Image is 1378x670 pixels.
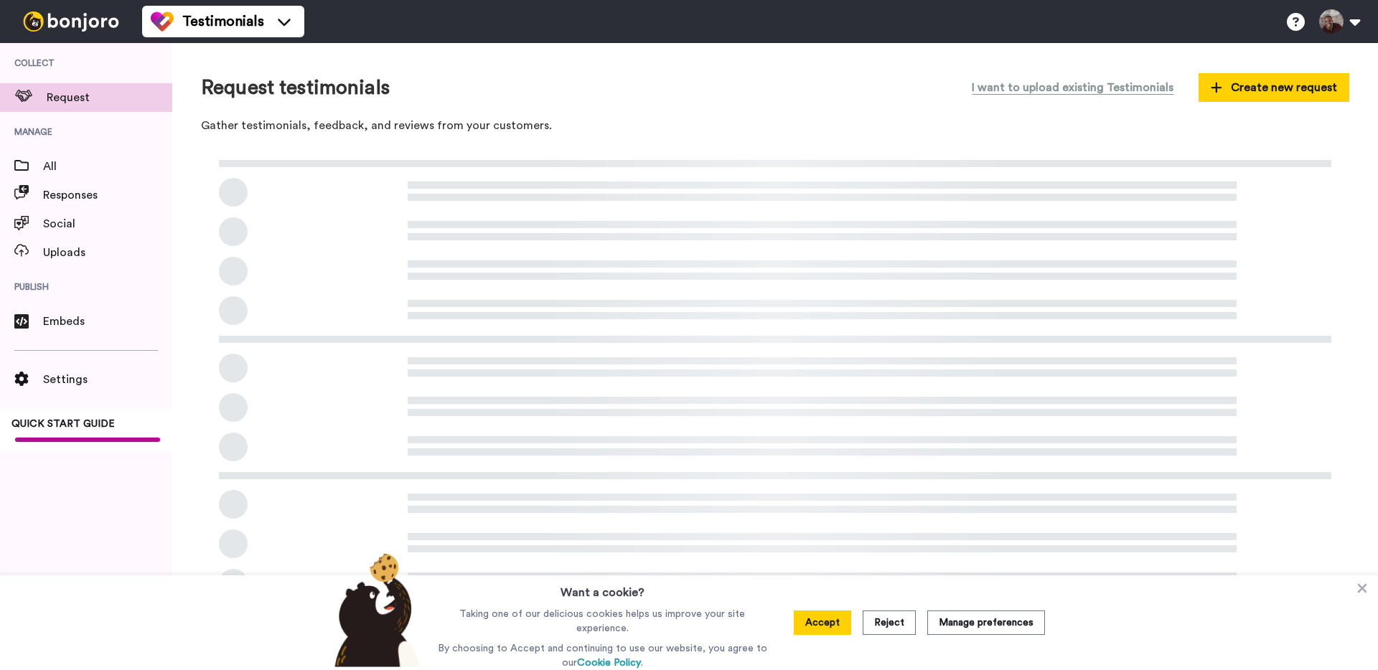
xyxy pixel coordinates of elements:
img: bear-with-cookie.png [322,552,428,667]
span: Create new request [1211,79,1337,96]
p: By choosing to Accept and continuing to use our website, you agree to our . [434,641,771,670]
button: I want to upload existing Testimonials [961,72,1184,103]
img: tm-color.svg [151,10,174,33]
span: Settings [43,371,172,388]
span: Testimonials [182,11,264,32]
span: Responses [43,187,172,204]
img: bj-logo-header-white.svg [17,11,125,32]
h1: Request testimonials [201,77,390,99]
span: Uploads [43,244,172,261]
button: Accept [794,610,851,635]
button: Manage preferences [927,610,1045,635]
span: Request [47,89,172,106]
button: Reject [863,610,916,635]
span: QUICK START GUIDE [11,419,115,429]
span: Embeds [43,313,172,330]
span: All [43,158,172,175]
a: Cookie Policy [577,658,641,668]
span: Social [43,215,172,232]
h3: Want a cookie? [561,575,645,601]
button: Create new request [1199,73,1349,102]
p: Gather testimonials, feedback, and reviews from your customers. [201,118,1349,134]
p: Taking one of our delicious cookies helps us improve your site experience. [434,607,771,636]
span: I want to upload existing Testimonials [972,79,1173,96]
